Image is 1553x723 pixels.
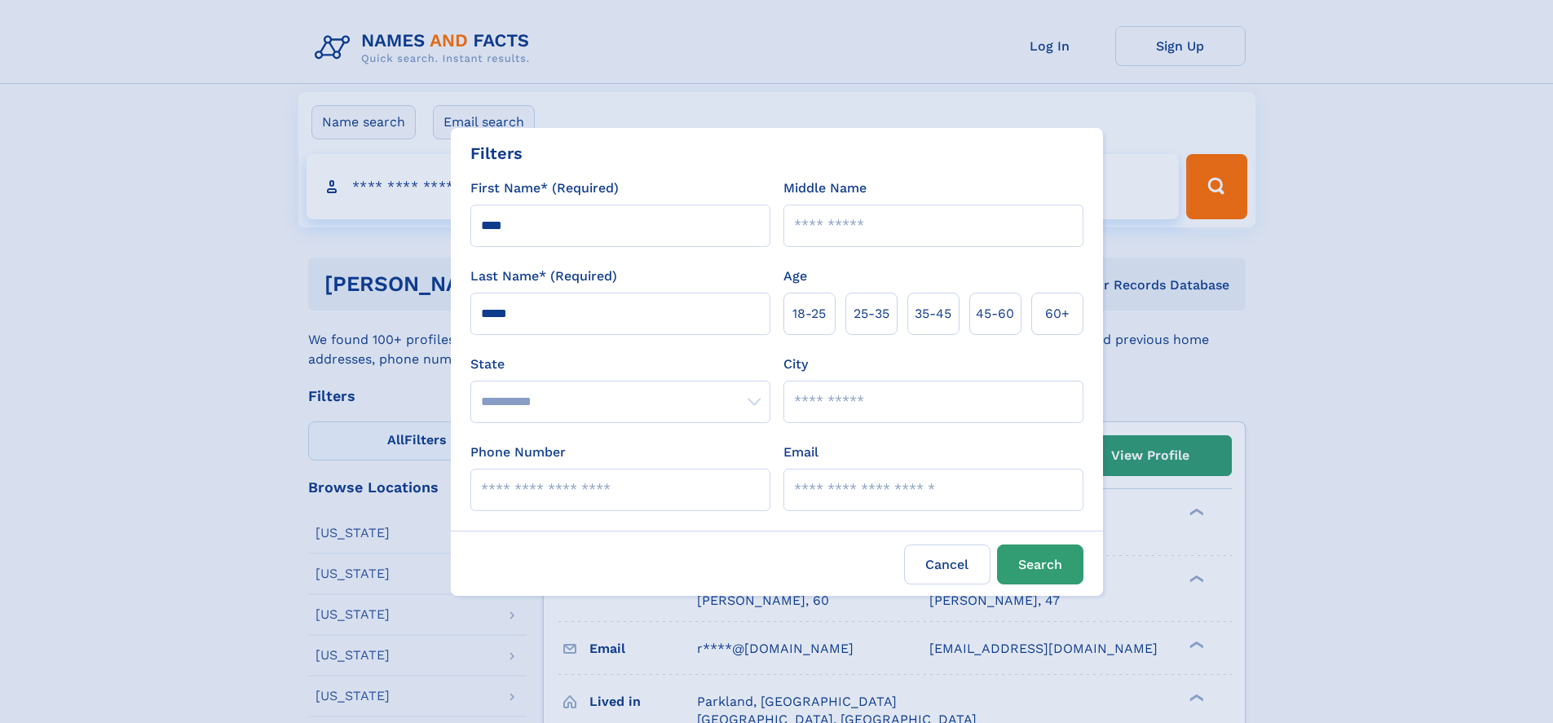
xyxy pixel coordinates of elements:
[470,141,523,165] div: Filters
[470,179,619,198] label: First Name* (Required)
[783,179,867,198] label: Middle Name
[470,267,617,286] label: Last Name* (Required)
[915,304,951,324] span: 35‑45
[997,544,1083,584] button: Search
[1045,304,1070,324] span: 60+
[976,304,1014,324] span: 45‑60
[470,355,770,374] label: State
[904,544,990,584] label: Cancel
[783,267,807,286] label: Age
[792,304,826,324] span: 18‑25
[854,304,889,324] span: 25‑35
[783,355,808,374] label: City
[783,443,818,462] label: Email
[470,443,566,462] label: Phone Number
